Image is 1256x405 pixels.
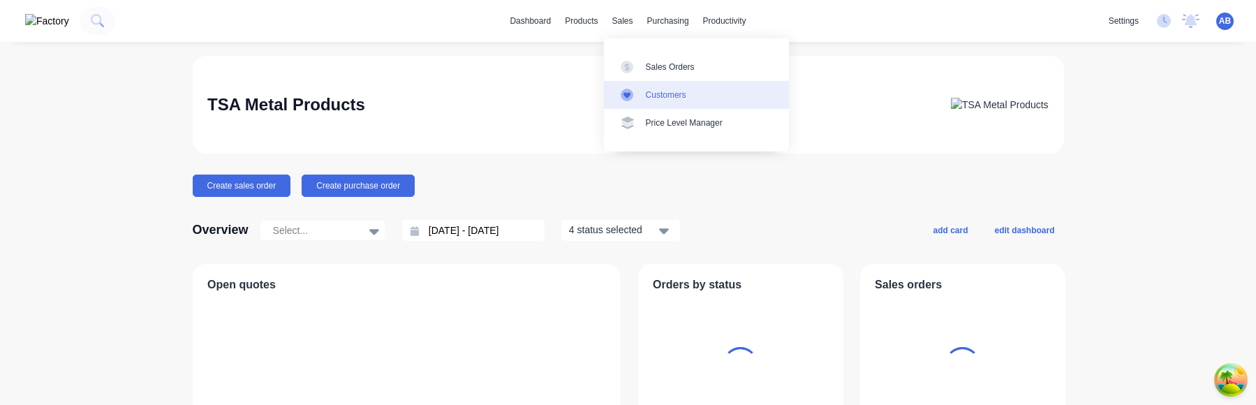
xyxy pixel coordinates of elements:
[604,109,789,137] a: Price Level Manager
[696,10,753,31] div: productivity
[207,91,365,119] div: TSA Metal Products
[640,10,696,31] div: purchasing
[561,220,680,241] button: 4 status selected
[1102,10,1146,31] div: settings
[302,175,415,197] button: Create purchase order
[646,61,695,73] div: Sales Orders
[25,14,69,29] img: Factory
[503,10,558,31] a: dashboard
[951,98,1049,112] img: TSA Metal Products
[985,221,1063,239] button: edit dashboard
[605,10,640,31] div: sales
[1217,366,1245,394] button: Open Tanstack query devtools
[1219,15,1231,27] span: AB
[193,175,291,197] button: Create sales order
[924,221,977,239] button: add card
[646,117,723,129] div: Price Level Manager
[604,81,789,109] a: Customers
[207,277,276,293] span: Open quotes
[653,277,741,293] span: Orders by status
[604,52,789,80] a: Sales Orders
[569,223,657,237] div: 4 status selected
[193,216,249,244] div: Overview
[558,10,605,31] div: products
[875,277,942,293] span: Sales orders
[646,89,686,101] div: Customers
